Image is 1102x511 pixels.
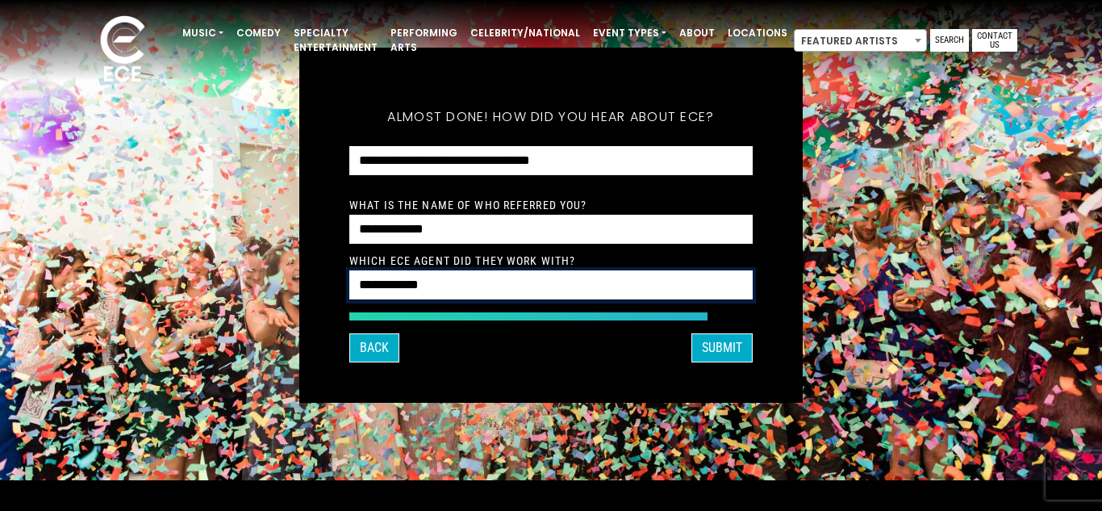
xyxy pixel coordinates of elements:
[349,198,586,212] label: What is the Name of Who Referred You?
[349,333,399,362] button: Back
[721,19,794,47] a: Locations
[349,146,753,176] select: How did you hear about ECE
[287,19,384,61] a: Specialty Entertainment
[795,30,926,52] span: Featured Artists
[349,88,753,146] h5: Almost done! How did you hear about ECE?
[82,11,163,90] img: ece_new_logo_whitev2-1.png
[230,19,287,47] a: Comedy
[384,19,464,61] a: Performing Arts
[464,19,586,47] a: Celebrity/National
[691,333,753,362] button: SUBMIT
[972,29,1017,52] a: Contact Us
[176,19,230,47] a: Music
[930,29,969,52] a: Search
[586,19,673,47] a: Event Types
[673,19,721,47] a: About
[794,29,927,52] span: Featured Artists
[349,253,575,268] label: Which ECE Agent Did They Work With?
